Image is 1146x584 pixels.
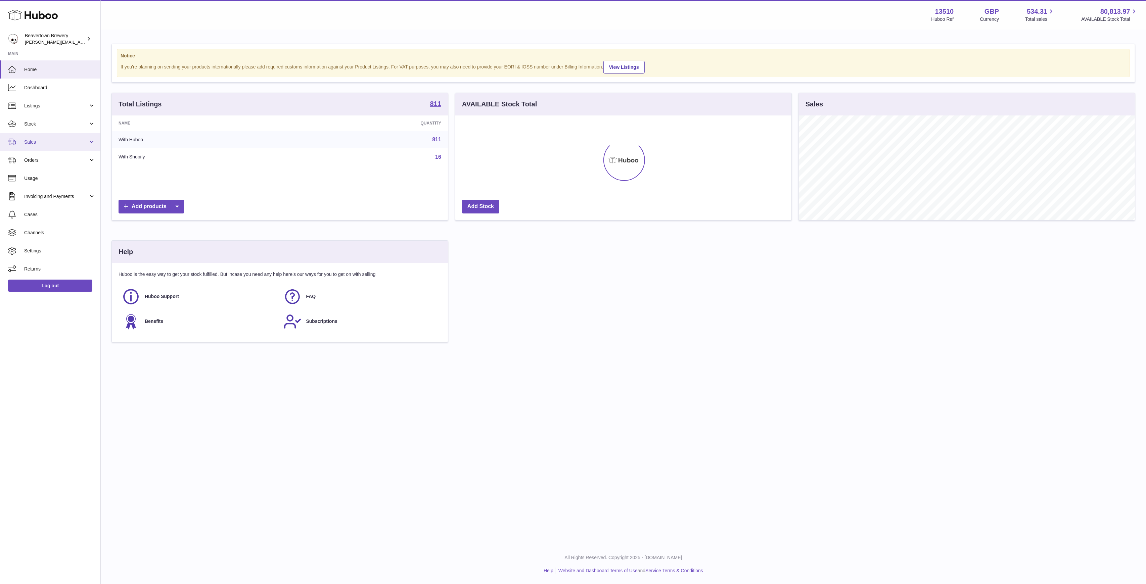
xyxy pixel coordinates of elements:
[24,211,95,218] span: Cases
[984,7,999,16] strong: GBP
[931,16,954,22] div: Huboo Ref
[306,293,316,300] span: FAQ
[24,248,95,254] span: Settings
[430,100,441,107] strong: 811
[24,139,88,145] span: Sales
[122,312,277,331] a: Benefits
[306,318,337,325] span: Subscriptions
[121,53,1126,59] strong: Notice
[645,568,703,573] a: Service Terms & Conditions
[1081,16,1138,22] span: AVAILABLE Stock Total
[119,271,441,278] p: Huboo is the easy way to get your stock fulfilled. But incase you need any help here's our ways f...
[119,200,184,213] a: Add products
[558,568,638,573] a: Website and Dashboard Terms of Use
[112,115,293,131] th: Name
[1025,7,1055,22] a: 534.31 Total sales
[462,200,499,213] a: Add Stock
[25,39,171,45] span: [PERSON_NAME][EMAIL_ADDRESS][PERSON_NAME][DOMAIN_NAME]
[283,312,438,331] a: Subscriptions
[112,131,293,148] td: With Huboo
[462,100,537,109] h3: AVAILABLE Stock Total
[430,100,441,108] a: 811
[1100,7,1130,16] span: 80,813.97
[25,33,85,45] div: Beavertown Brewery
[556,568,703,574] li: and
[980,16,999,22] div: Currency
[145,318,163,325] span: Benefits
[24,66,95,73] span: Home
[283,288,438,306] a: FAQ
[432,137,441,142] a: 811
[24,103,88,109] span: Listings
[24,193,88,200] span: Invoicing and Payments
[106,554,1141,561] p: All Rights Reserved. Copyright 2025 - [DOMAIN_NAME]
[935,7,954,16] strong: 13510
[24,85,95,91] span: Dashboard
[1081,7,1138,22] a: 80,813.97 AVAILABLE Stock Total
[435,154,441,160] a: 16
[119,247,133,256] h3: Help
[24,157,88,163] span: Orders
[24,175,95,182] span: Usage
[544,568,553,573] a: Help
[806,100,823,109] h3: Sales
[8,34,18,44] img: Matthew.McCormack@beavertownbrewery.co.uk
[1027,7,1047,16] span: 534.31
[24,121,88,127] span: Stock
[122,288,277,306] a: Huboo Support
[145,293,179,300] span: Huboo Support
[293,115,448,131] th: Quantity
[121,60,1126,74] div: If you're planning on sending your products internationally please add required customs informati...
[8,280,92,292] a: Log out
[1025,16,1055,22] span: Total sales
[24,266,95,272] span: Returns
[603,61,645,74] a: View Listings
[119,100,162,109] h3: Total Listings
[24,230,95,236] span: Channels
[112,148,293,166] td: With Shopify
